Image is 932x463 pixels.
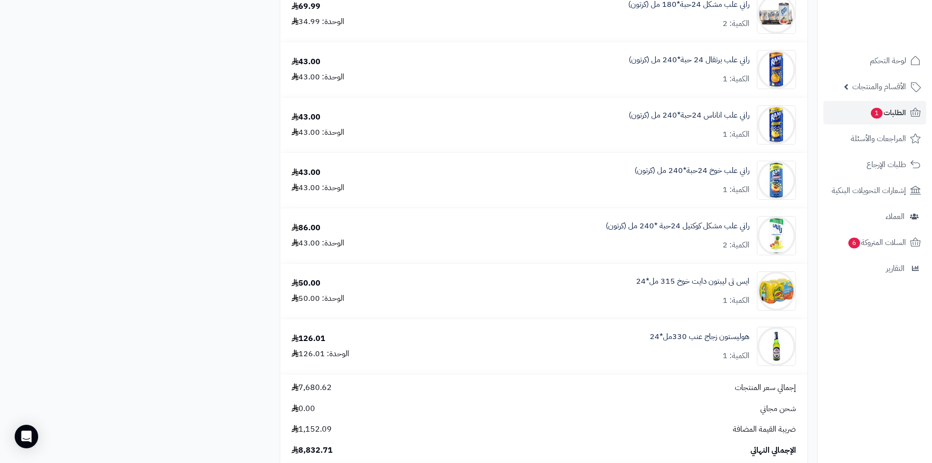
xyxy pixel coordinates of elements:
a: هوليستون زجاج عنب 330مل*24 [650,331,750,342]
a: طلبات الإرجاع [823,153,926,176]
span: 6 [848,238,860,248]
span: 1 [871,108,883,119]
img: 1748078663-71XUyd%20bDML._AC_SL1500-90x90.jpg [757,50,796,89]
span: العملاء [886,210,905,223]
div: الكمية: 1 [723,129,750,140]
div: الكمية: 2 [723,240,750,251]
span: 7,680.62 [292,382,332,393]
div: الوحدة: 126.01 [292,348,349,360]
a: راني علب خوخ 24حبة*240 مل (كرتون) [635,165,750,176]
a: السلات المتروكة6 [823,231,926,254]
span: 1,152.09 [292,424,332,435]
img: 1748079402-71qRSg1-gVL._AC_SL1500-90x90.jpg [757,216,796,255]
span: التقارير [886,262,905,275]
span: الإجمالي النهائي [750,445,796,456]
a: الطلبات1 [823,101,926,124]
div: الوحدة: 43.00 [292,72,344,83]
a: ايس تى ليبتون دايت خوخ 315 مل*24 [636,276,750,287]
div: الوحدة: 43.00 [292,238,344,249]
span: 8,832.71 [292,445,333,456]
div: الكمية: 1 [723,350,750,362]
span: المراجعات والأسئلة [851,132,906,146]
img: 1756365372-WhatsApp%20Image%202025-08-28%20at%2010.15.58%20AM-90x90.jpeg [757,271,796,311]
a: المراجعات والأسئلة [823,127,926,150]
span: 0.00 [292,403,315,414]
span: السلات المتروكة [847,236,906,249]
a: إشعارات التحويلات البنكية [823,179,926,202]
div: 43.00 [292,112,320,123]
img: 1748078990-71AOXnd39DL._AC_SL1500-90x90.jpg [757,105,796,145]
span: لوحة التحكم [870,54,906,68]
a: راني علب مشكل كوكتيل 24حبة *240 مل (كرتون) [606,220,750,232]
span: الأقسام والمنتجات [852,80,906,94]
div: 50.00 [292,278,320,289]
span: طلبات الإرجاع [866,158,906,171]
div: 43.00 [292,56,320,68]
a: العملاء [823,205,926,228]
div: 86.00 [292,222,320,234]
a: لوحة التحكم [823,49,926,73]
div: الوحدة: 50.00 [292,293,344,304]
div: 69.99 [292,1,320,12]
div: 126.01 [292,333,325,344]
span: إجمالي سعر المنتجات [735,382,796,393]
img: 1756562938-WhatsApp%20Image%202025-08-30%20at%205.08.34%20PM-90x90.jpeg [757,327,796,366]
div: الوحدة: 34.99 [292,16,344,27]
div: الوحدة: 43.00 [292,127,344,138]
div: الكمية: 1 [723,73,750,85]
span: ضريبة القيمة المضافة [733,424,796,435]
img: 1748079250-71dCJcNq28L._AC_SL1500-90x90.jpg [757,161,796,200]
span: إشعارات التحويلات البنكية [832,184,906,197]
div: الكمية: 2 [723,18,750,29]
div: الكمية: 1 [723,184,750,195]
div: 43.00 [292,167,320,178]
span: شحن مجاني [760,403,796,414]
div: الكمية: 1 [723,295,750,306]
span: الطلبات [870,106,906,120]
div: الوحدة: 43.00 [292,182,344,194]
a: راني علب برتقال 24 حبة*240 مل (كرتون) [629,54,750,66]
a: راني علب اناناس 24حبة*240 مل (كرتون) [629,110,750,121]
a: التقارير [823,257,926,280]
div: Open Intercom Messenger [15,425,38,448]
